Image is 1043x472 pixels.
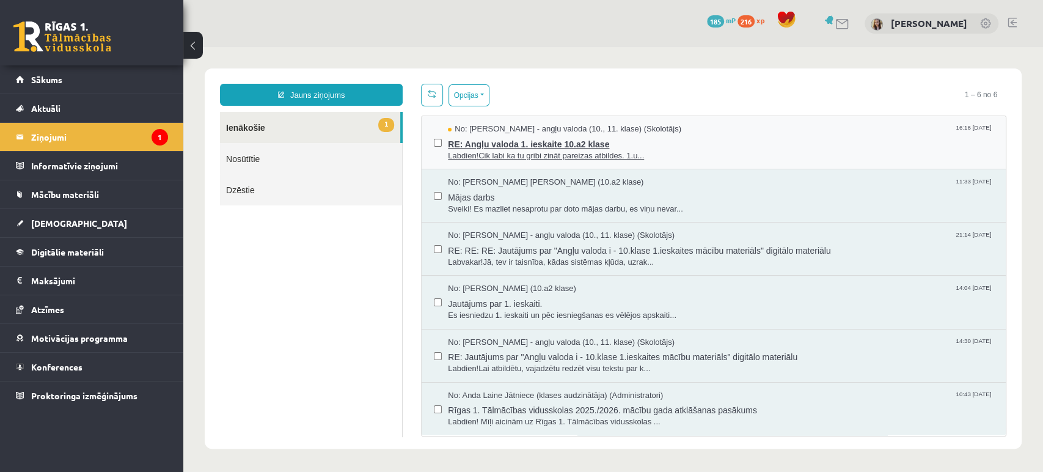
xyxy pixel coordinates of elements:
span: Jautājums par 1. ieskaiti. [265,248,810,263]
button: Opcijas [265,37,306,59]
span: 11:33 [DATE] [770,130,810,139]
span: Atzīmes [31,304,64,315]
span: 1 [195,71,211,85]
span: 14:04 [DATE] [770,236,810,245]
span: 21:14 [DATE] [770,183,810,192]
span: No: [PERSON_NAME] - angļu valoda (10., 11. klase) (Skolotājs) [265,290,491,301]
span: No: [PERSON_NAME] - angļu valoda (10., 11. klase) (Skolotājs) [265,183,491,194]
a: Maksājumi [16,267,168,295]
span: No: [PERSON_NAME] (10.a2 klase) [265,236,393,248]
a: Informatīvie ziņojumi [16,152,168,180]
span: Rīgas 1. Tālmācības vidusskolas 2025./2026. mācību gada atklāšanas pasākums [265,354,810,369]
a: No: [PERSON_NAME] - angļu valoda (10., 11. klase) (Skolotājs) 16:16 [DATE] RE: Angļu valoda 1. ie... [265,76,810,114]
span: Labdien!Cik labi ka tu gribi zināt pareizas atbildes. 1.u... [265,103,810,115]
a: Digitālie materiāli [16,238,168,266]
img: Marija Nicmane [871,18,883,31]
span: 1 – 6 no 6 [772,37,823,59]
a: No: [PERSON_NAME] - angļu valoda (10., 11. klase) (Skolotājs) 14:30 [DATE] RE: Jautājums par "Ang... [265,290,810,328]
span: Sākums [31,74,62,85]
span: Labdien!Lai atbildētu, vajadzētu redzēt visu tekstu par k... [265,316,810,328]
span: Digitālie materiāli [31,246,104,257]
a: Dzēstie [37,127,219,158]
a: Mācību materiāli [16,180,168,208]
span: RE: Jautājums par "Angļu valoda i - 10.klase 1.ieskaites mācību materiāls" digitālo materiālu [265,301,810,316]
span: RE: RE: RE: Jautājums par "Angļu valoda i - 10.klase 1.ieskaites mācību materiāls" digitālo mater... [265,194,810,210]
a: 216 xp [737,15,770,25]
i: 1 [152,129,168,146]
span: Mājas darbs [265,141,810,157]
span: Proktoringa izmēģinājums [31,390,137,401]
span: [DEMOGRAPHIC_DATA] [31,218,127,229]
a: [PERSON_NAME] [891,17,967,29]
span: Sveiki! Es mazliet nesaprotu par doto mājas darbu, es viņu nevar... [265,157,810,168]
span: No: Anda Laine Jātniece (klases audzinātāja) (Administratori) [265,343,480,355]
span: RE: Angļu valoda 1. ieskaite 10.a2 klase [265,88,810,103]
a: Jauns ziņojums [37,37,219,59]
span: Labdien! Mīļi aicinām uz Rīgas 1. Tālmācības vidusskolas ... [265,369,810,381]
span: Es iesniedzu 1. ieskaiti un pēc iesniegšanas es vēlējos apskaiti... [265,263,810,275]
span: 185 [707,15,724,28]
a: No: [PERSON_NAME] (10.a2 klase) 14:04 [DATE] Jautājums par 1. ieskaiti. Es iesniedzu 1. ieskaiti ... [265,236,810,274]
a: Ziņojumi1 [16,123,168,151]
legend: Informatīvie ziņojumi [31,152,168,180]
legend: Maksājumi [31,267,168,295]
a: Atzīmes [16,295,168,323]
span: mP [726,15,736,25]
a: No: [PERSON_NAME] - angļu valoda (10., 11. klase) (Skolotājs) 21:14 [DATE] RE: RE: RE: Jautājums ... [265,183,810,221]
span: No: [PERSON_NAME] [PERSON_NAME] (10.a2 klase) [265,130,460,141]
a: Nosūtītie [37,96,219,127]
span: Labvakar!Jā, tev ir taisnība, kādas sistēmas kļūda, uzrak... [265,210,810,221]
a: Proktoringa izmēģinājums [16,382,168,410]
span: Motivācijas programma [31,333,128,344]
a: 1Ienākošie [37,65,217,96]
span: xp [756,15,764,25]
span: Aktuāli [31,103,60,114]
a: Rīgas 1. Tālmācības vidusskola [13,21,111,52]
span: 216 [737,15,755,28]
a: Sākums [16,65,168,94]
span: 16:16 [DATE] [770,76,810,86]
a: Konferences [16,353,168,381]
a: Aktuāli [16,94,168,122]
span: Konferences [31,361,82,372]
a: No: Anda Laine Jātniece (klases audzinātāja) (Administratori) 10:43 [DATE] Rīgas 1. Tālmācības vi... [265,343,810,381]
span: No: [PERSON_NAME] - angļu valoda (10., 11. klase) (Skolotājs) [265,76,498,88]
span: 10:43 [DATE] [770,343,810,352]
a: No: [PERSON_NAME] [PERSON_NAME] (10.a2 klase) 11:33 [DATE] Mājas darbs Sveiki! Es mazliet nesapro... [265,130,810,168]
span: Mācību materiāli [31,189,99,200]
a: Motivācijas programma [16,324,168,352]
a: [DEMOGRAPHIC_DATA] [16,209,168,237]
a: 185 mP [707,15,736,25]
span: 14:30 [DATE] [770,290,810,299]
legend: Ziņojumi [31,123,168,151]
